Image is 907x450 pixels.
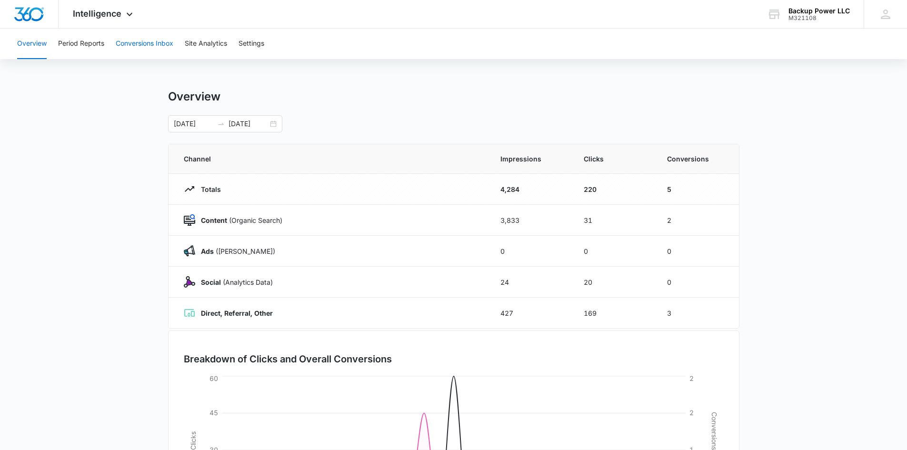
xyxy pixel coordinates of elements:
button: Overview [17,29,47,59]
span: to [217,120,225,128]
span: Intelligence [73,9,121,19]
td: 169 [572,298,656,329]
tspan: Conversions [710,412,718,450]
span: Channel [184,154,478,164]
span: Clicks [584,154,644,164]
p: ([PERSON_NAME]) [195,246,275,256]
td: 24 [489,267,572,298]
h3: Breakdown of Clicks and Overall Conversions [184,352,392,366]
input: Start date [174,119,213,129]
span: Conversions [667,154,724,164]
img: Content [184,214,195,226]
strong: Social [201,278,221,286]
span: Impressions [500,154,561,164]
td: 0 [489,236,572,267]
td: 220 [572,174,656,205]
p: Totals [195,184,221,194]
td: 4,284 [489,174,572,205]
tspan: 2 [689,374,694,382]
td: 0 [572,236,656,267]
tspan: Clicks [189,431,197,450]
td: 2 [656,205,739,236]
td: 0 [656,267,739,298]
button: Period Reports [58,29,104,59]
tspan: 60 [209,374,218,382]
tspan: 2 [689,409,694,417]
p: (Analytics Data) [195,277,273,287]
div: account id [788,15,850,21]
td: 31 [572,205,656,236]
button: Site Analytics [185,29,227,59]
input: End date [229,119,268,129]
td: 3 [656,298,739,329]
button: Settings [239,29,264,59]
strong: Content [201,216,227,224]
img: Social [184,276,195,288]
td: 0 [656,236,739,267]
td: 3,833 [489,205,572,236]
td: 20 [572,267,656,298]
span: swap-right [217,120,225,128]
td: 427 [489,298,572,329]
h1: Overview [168,90,220,104]
div: account name [788,7,850,15]
td: 5 [656,174,739,205]
button: Conversions Inbox [116,29,173,59]
tspan: 45 [209,409,218,417]
strong: Ads [201,247,214,255]
p: (Organic Search) [195,215,282,225]
img: Ads [184,245,195,257]
strong: Direct, Referral, Other [201,309,273,317]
